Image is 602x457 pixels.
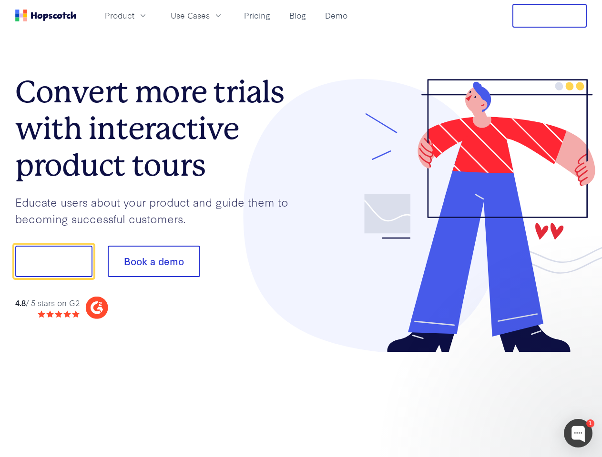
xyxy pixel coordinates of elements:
span: Product [105,10,134,21]
a: Home [15,10,76,21]
button: Show me! [15,246,92,277]
p: Educate users about your product and guide them to becoming successful customers. [15,194,301,227]
button: Free Trial [512,4,587,28]
button: Product [99,8,153,23]
button: Use Cases [165,8,229,23]
a: Blog [286,8,310,23]
div: / 5 stars on G2 [15,297,80,309]
a: Demo [321,8,351,23]
span: Use Cases [171,10,210,21]
h1: Convert more trials with interactive product tours [15,74,301,183]
strong: 4.8 [15,297,26,308]
div: 1 [586,419,594,427]
button: Book a demo [108,246,200,277]
a: Pricing [240,8,274,23]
